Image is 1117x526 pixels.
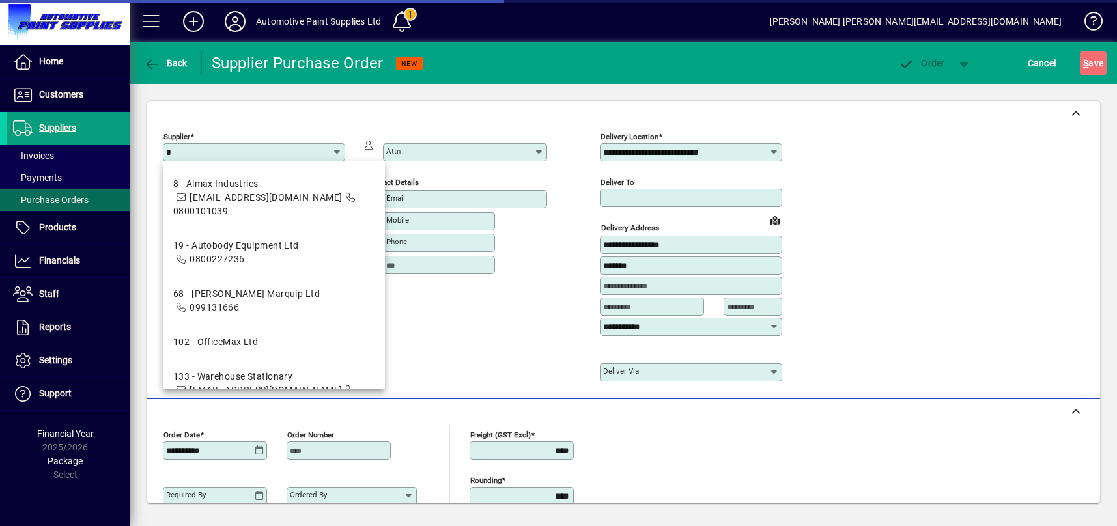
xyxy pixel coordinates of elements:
[173,177,375,191] div: 8 - Almax Industries
[163,277,385,325] mat-option: 68 - Hindin Marquip Ltd
[470,475,502,484] mat-label: Rounding
[7,79,130,111] a: Customers
[1075,3,1101,45] a: Knowledge Base
[287,430,334,439] mat-label: Order number
[1083,53,1103,74] span: ave
[48,456,83,466] span: Package
[386,215,409,225] mat-label: Mobile
[144,58,188,68] span: Back
[765,210,785,230] a: View on map
[39,122,76,133] span: Suppliers
[7,378,130,410] a: Support
[7,145,130,167] a: Invoices
[173,206,228,216] span: 0800101039
[7,46,130,78] a: Home
[173,370,375,383] div: 133 - Warehouse Stationary
[163,359,385,421] mat-option: 133 - Warehouse Stationary
[214,10,256,33] button: Profile
[386,146,401,156] mat-label: Attn
[190,254,244,264] span: 0800227236
[13,173,62,183] span: Payments
[163,167,385,228] mat-option: 8 - Almax Industries
[7,311,130,344] a: Reports
[163,228,385,277] mat-option: 19 - Autobody Equipment Ltd
[39,388,72,398] span: Support
[130,51,202,75] app-page-header-button: Back
[7,344,130,377] a: Settings
[1083,58,1088,68] span: S
[166,490,206,499] mat-label: Required by
[39,288,59,299] span: Staff
[212,53,384,74] div: Supplier Purchase Order
[141,51,191,75] button: Back
[7,278,130,311] a: Staff
[256,11,381,32] div: Automotive Paint Supplies Ltd
[7,167,130,189] a: Payments
[892,51,952,75] button: Order
[39,322,71,332] span: Reports
[37,428,94,439] span: Financial Year
[173,287,320,301] div: 68 - [PERSON_NAME] Marquip Ltd
[190,192,342,202] span: [EMAIL_ADDRESS][DOMAIN_NAME]
[401,59,417,68] span: NEW
[470,430,531,439] mat-label: Freight (GST excl)
[1025,51,1060,75] button: Cancel
[7,212,130,244] a: Products
[899,58,945,68] span: Order
[39,355,72,365] span: Settings
[601,178,634,187] mat-label: Deliver To
[39,222,76,232] span: Products
[290,490,327,499] mat-label: Ordered by
[173,335,258,349] div: 102 - OfficeMax Ltd
[386,237,407,246] mat-label: Phone
[173,239,299,253] div: 19 - Autobody Equipment Ltd
[39,89,83,100] span: Customers
[163,132,190,141] mat-label: Supplier
[7,189,130,211] a: Purchase Orders
[386,193,405,202] mat-label: Email
[190,302,239,312] span: 099131666
[190,385,342,395] span: [EMAIL_ADDRESS][DOMAIN_NAME]
[39,255,80,266] span: Financials
[39,56,63,66] span: Home
[163,325,385,359] mat-option: 102 - OfficeMax Ltd
[601,132,658,141] mat-label: Delivery Location
[1028,53,1056,74] span: Cancel
[7,245,130,277] a: Financials
[603,367,639,376] mat-label: Deliver via
[173,10,214,33] button: Add
[769,11,1062,32] div: [PERSON_NAME] [PERSON_NAME][EMAIL_ADDRESS][DOMAIN_NAME]
[163,430,200,439] mat-label: Order date
[13,150,54,161] span: Invoices
[13,195,89,205] span: Purchase Orders
[1080,51,1107,75] button: Save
